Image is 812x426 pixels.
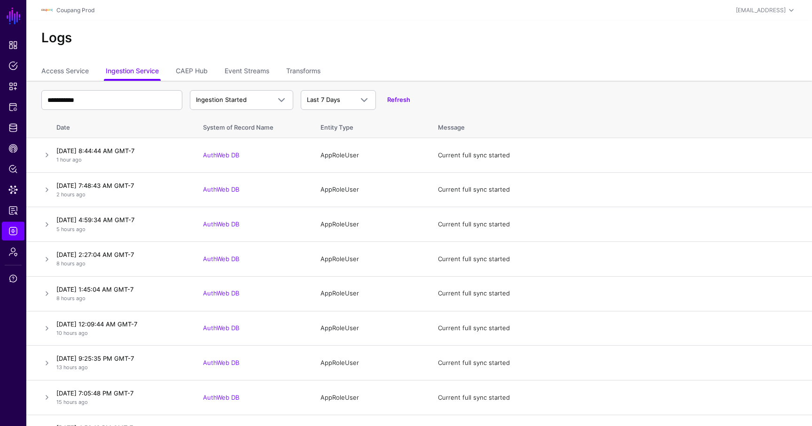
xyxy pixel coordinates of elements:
span: Data Lens [8,185,18,194]
p: 1 hour ago [56,156,184,164]
h4: [DATE] 4:59:34 AM GMT-7 [56,216,184,224]
span: Policies [8,61,18,70]
span: Reports [8,206,18,215]
p: 15 hours ago [56,398,184,406]
p: 8 hours ago [56,294,184,302]
a: Snippets [2,77,24,96]
a: Reports [2,201,24,220]
td: AppRoleUser [311,172,429,207]
td: Current full sync started [429,311,812,346]
td: AppRoleUser [311,138,429,173]
th: Message [429,114,812,138]
p: 5 hours ago [56,225,184,233]
a: AuthWeb DB [203,289,239,297]
p: 10 hours ago [56,329,184,337]
h4: [DATE] 1:45:04 AM GMT-7 [56,285,184,294]
a: CAEP Hub [176,63,208,81]
span: Ingestion Started [196,96,247,103]
th: Entity Type [311,114,429,138]
img: svg+xml;base64,PHN2ZyBpZD0iTG9nbyIgeG1sbnM9Imh0dHA6Ly93d3cudzMub3JnLzIwMDAvc3ZnIiB3aWR0aD0iMTIxLj... [41,5,53,16]
span: CAEP Hub [8,144,18,153]
h4: [DATE] 7:05:48 PM GMT-7 [56,389,184,397]
a: AuthWeb DB [203,324,239,332]
a: Transforms [286,63,320,81]
span: Identity Data Fabric [8,123,18,132]
span: Support [8,274,18,283]
th: System of Record Name [194,114,311,138]
td: AppRoleUser [311,380,429,415]
td: Current full sync started [429,172,812,207]
span: Logs [8,226,18,236]
a: Policies [2,56,24,75]
h2: Logs [41,30,797,46]
a: Coupang Prod [56,7,94,14]
span: Policy Lens [8,164,18,174]
h4: [DATE] 7:48:43 AM GMT-7 [56,181,184,190]
a: Policy Lens [2,160,24,178]
a: AuthWeb DB [203,359,239,366]
p: 2 hours ago [56,191,184,199]
td: AppRoleUser [311,242,429,277]
a: Admin [2,242,24,261]
a: AuthWeb DB [203,220,239,228]
a: Identity Data Fabric [2,118,24,137]
td: Current full sync started [429,138,812,173]
span: Protected Systems [8,102,18,112]
a: AuthWeb DB [203,186,239,193]
td: AppRoleUser [311,276,429,311]
h4: [DATE] 12:09:44 AM GMT-7 [56,320,184,328]
a: Logs [2,222,24,240]
div: [EMAIL_ADDRESS] [736,6,786,15]
a: Refresh [387,96,410,103]
td: AppRoleUser [311,346,429,380]
span: Snippets [8,82,18,91]
p: 13 hours ago [56,364,184,372]
a: Event Streams [225,63,269,81]
span: Dashboard [8,40,18,50]
a: CAEP Hub [2,139,24,158]
span: Last 7 Days [307,96,340,103]
a: Data Lens [2,180,24,199]
h4: [DATE] 2:27:04 AM GMT-7 [56,250,184,259]
td: Current full sync started [429,242,812,277]
a: Ingestion Service [106,63,159,81]
a: Protected Systems [2,98,24,116]
td: AppRoleUser [311,207,429,242]
h4: [DATE] 9:25:35 PM GMT-7 [56,354,184,363]
td: Current full sync started [429,380,812,415]
td: Current full sync started [429,346,812,380]
td: AppRoleUser [311,311,429,346]
a: SGNL [6,6,22,26]
a: AuthWeb DB [203,151,239,159]
span: Admin [8,247,18,256]
td: Current full sync started [429,276,812,311]
p: 8 hours ago [56,260,184,268]
h4: [DATE] 8:44:44 AM GMT-7 [56,147,184,155]
a: AuthWeb DB [203,255,239,263]
a: AuthWeb DB [203,394,239,401]
td: Current full sync started [429,207,812,242]
a: Access Service [41,63,89,81]
a: Dashboard [2,36,24,54]
th: Date [53,114,194,138]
